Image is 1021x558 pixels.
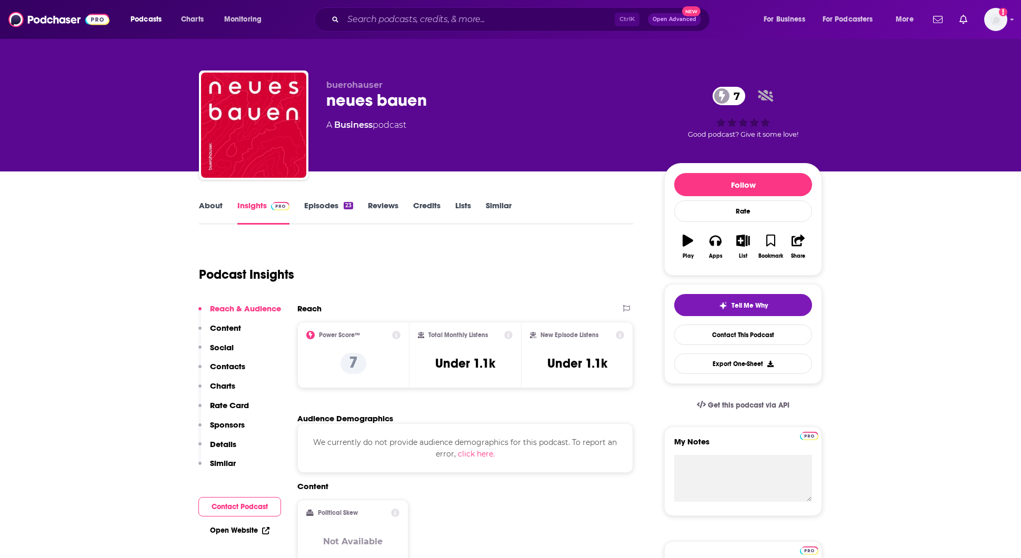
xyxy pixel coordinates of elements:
span: Open Advanced [653,17,696,22]
div: Share [791,253,805,259]
span: buerohauser [326,80,383,90]
button: Contact Podcast [198,497,281,516]
span: We currently do not provide audience demographics for this podcast. To report an error, [313,438,617,459]
a: About [199,200,223,225]
button: Show profile menu [984,8,1007,31]
button: Reach & Audience [198,303,281,323]
p: Contacts [210,361,245,371]
a: InsightsPodchaser Pro [237,200,289,225]
p: Reach & Audience [210,303,281,313]
span: Ctrl K [615,13,639,26]
span: Podcasts [131,12,162,27]
button: Sponsors [198,420,245,439]
button: List [729,228,757,266]
p: Sponsors [210,420,245,430]
a: Show notifications dropdown [929,11,947,28]
svg: Add a profile image [999,8,1007,16]
button: Follow [674,173,812,196]
a: Charts [174,11,210,28]
span: Charts [181,12,204,27]
span: Monitoring [224,12,262,27]
a: Reviews [368,200,398,225]
span: Get this podcast via API [708,401,789,410]
button: open menu [888,11,927,28]
button: Rate Card [198,400,249,420]
a: Credits [413,200,441,225]
p: Content [210,323,241,333]
img: Podchaser Pro [800,546,818,555]
span: Tell Me Why [732,301,768,310]
span: More [896,12,914,27]
div: Apps [709,253,723,259]
span: For Podcasters [823,12,873,27]
img: Podchaser Pro [800,432,818,440]
span: New [682,6,701,16]
p: 7 [341,353,366,374]
button: open menu [756,11,818,28]
a: Lists [455,200,471,225]
div: List [739,253,747,259]
button: open menu [217,11,275,28]
h3: Under 1.1k [547,356,607,371]
a: Pro website [800,545,818,555]
button: Contacts [198,361,245,381]
p: Details [210,439,236,449]
img: Podchaser Pro [271,202,289,210]
a: Episodes23 [304,200,353,225]
a: Open Website [210,526,269,535]
button: Content [198,323,241,342]
button: Play [674,228,702,266]
h2: Reach [297,303,322,313]
div: Bookmark [758,253,783,259]
button: Open AdvancedNew [648,13,701,26]
a: Similar [486,200,512,225]
div: Rate [674,200,812,222]
h2: Total Monthly Listens [428,331,488,339]
button: tell me why sparkleTell Me Why [674,294,812,316]
img: tell me why sparkle [719,301,727,310]
button: Export One-Sheet [674,353,812,374]
img: neues bauen [201,73,306,178]
button: Share [785,228,812,266]
p: Charts [210,381,235,391]
h1: Podcast Insights [199,267,294,282]
button: click here. [458,448,495,460]
span: 7 [723,87,745,105]
label: My Notes [674,437,812,455]
div: Search podcasts, credits, & more... [324,7,720,32]
span: Good podcast? Give it some love! [688,130,798,138]
a: Business [334,120,373,130]
div: 7Good podcast? Give it some love! [664,80,822,145]
a: Contact This Podcast [674,324,812,345]
div: 23 [344,202,353,209]
button: Charts [198,381,235,400]
h2: Power Score™ [319,331,360,339]
a: 7 [713,87,745,105]
h2: New Episode Listens [540,331,598,339]
button: Bookmark [757,228,784,266]
div: A podcast [326,119,406,131]
h2: Political Skew [318,509,358,516]
span: For Business [764,12,805,27]
h2: Content [297,481,625,491]
a: Pro website [800,430,818,440]
a: Get this podcast via API [688,392,798,418]
h3: Under 1.1k [435,356,495,371]
div: Play [683,253,694,259]
input: Search podcasts, credits, & more... [343,11,615,28]
p: Similar [210,458,236,468]
p: Rate Card [210,400,249,410]
span: Logged in as HannahCR [984,8,1007,31]
button: Similar [198,458,236,478]
p: Social [210,342,234,352]
button: Details [198,439,236,459]
a: Show notifications dropdown [955,11,972,28]
button: open menu [123,11,175,28]
h2: Audience Demographics [297,413,393,423]
img: Podchaser - Follow, Share and Rate Podcasts [8,9,109,29]
h3: Not Available [323,536,383,546]
button: open menu [816,11,888,28]
img: User Profile [984,8,1007,31]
